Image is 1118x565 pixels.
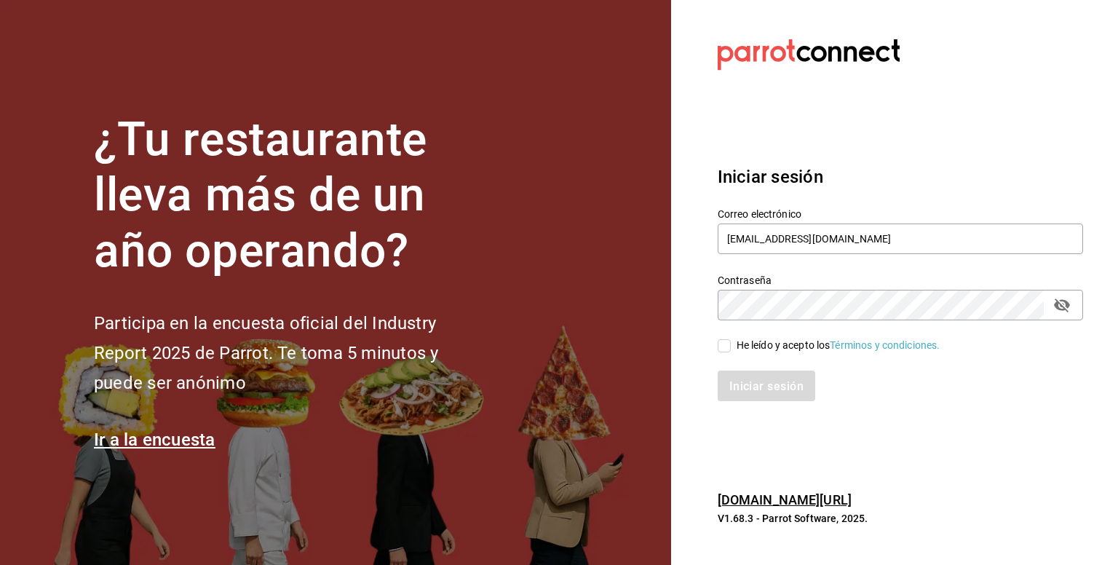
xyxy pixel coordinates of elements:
a: Ir a la encuesta [94,430,215,450]
font: Participa en la encuesta oficial del Industry Report 2025 de Parrot. Te toma 5 minutos y puede se... [94,313,438,393]
font: V1.68.3 - Parrot Software, 2025. [718,513,868,524]
a: Términos y condiciones. [830,339,940,351]
font: Correo electrónico [718,208,801,219]
font: Contraseña [718,274,772,285]
font: He leído y acepto los [737,339,830,351]
font: Iniciar sesión [718,167,823,187]
input: Ingresa tu correo electrónico [718,224,1083,254]
font: ¿Tu restaurante lleva más de un año operando? [94,112,427,279]
a: [DOMAIN_NAME][URL] [718,492,852,507]
button: campo de contraseña [1050,293,1074,317]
